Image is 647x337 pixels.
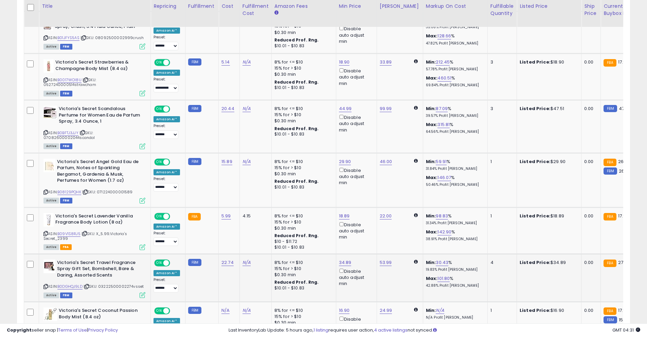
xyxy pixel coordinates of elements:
[274,131,331,137] div: $10.01 - $10.83
[274,272,331,278] div: $0.30 min
[274,285,331,291] div: $10.01 - $10.83
[188,3,216,10] div: Fulfillment
[274,219,331,225] div: 15% for > $10
[612,327,640,333] span: 2025-09-6 04:31 GMT
[604,167,617,175] small: FBM
[242,259,251,266] a: N/A
[584,3,598,17] div: Ship Price
[154,116,180,122] div: Amazon AI *
[520,158,551,165] b: Listed Price:
[60,91,72,96] span: FBM
[274,3,333,10] div: Amazon Fees
[339,307,350,314] a: 16.90
[604,59,616,67] small: FBA
[242,307,251,314] a: N/A
[43,106,57,119] img: 41Q+WMaoxwL._SL40_.jpg
[274,165,331,171] div: 15% for > $10
[426,122,482,134] div: %
[426,113,482,118] p: 39.57% Profit [PERSON_NAME]
[221,158,232,165] a: 15.89
[426,267,482,272] p: 19.83% Profit [PERSON_NAME]
[188,105,201,112] small: FBM
[43,159,55,172] img: 31oqfm7QTzL._SL40_.jpg
[520,59,551,65] b: Listed Price:
[221,105,234,112] a: 20.44
[426,175,482,187] div: %
[437,229,451,235] a: 142.90
[437,275,450,282] a: 101.80
[339,158,351,165] a: 29.90
[426,3,485,10] div: Markup on Cost
[43,59,54,73] img: 312mzaECpeL._SL40_.jpg
[604,105,617,112] small: FBM
[490,59,511,65] div: 3
[60,198,72,203] span: FBM
[274,159,331,165] div: 8% for <= $10
[426,229,482,242] div: %
[154,169,180,175] div: Amazon AI *
[339,59,350,66] a: 18.90
[618,213,629,219] span: 17.95
[274,59,331,65] div: 8% for <= $10
[43,292,59,298] span: All listings currently available for purchase on Amazon
[604,3,639,17] div: Current Buybox Price
[604,159,616,166] small: FBA
[426,315,482,320] p: N/A Profit [PERSON_NAME]
[154,3,182,10] div: Repricing
[60,44,72,50] span: FBM
[188,158,201,165] small: FBM
[60,244,72,250] span: FBA
[436,259,448,266] a: 30.43
[43,213,145,249] div: ASIN:
[58,327,87,333] a: Terms of Use
[584,260,595,266] div: 0.00
[426,283,482,288] p: 42.88% Profit [PERSON_NAME]
[380,259,392,266] a: 53.99
[43,260,145,297] div: ASIN:
[426,75,438,81] b: Max:
[339,3,374,10] div: Min Price
[274,30,331,36] div: $0.30 min
[437,174,451,181] a: 146.07
[221,259,234,266] a: 22.74
[43,198,59,203] span: All listings currently available for purchase on Amazon
[619,105,624,112] span: 47
[618,259,623,266] span: 27
[242,105,251,112] a: N/A
[43,59,145,95] div: ASIN:
[426,159,482,171] div: %
[584,106,595,112] div: 0.00
[43,77,96,87] span: | SKU: 0527240000514strawcham
[339,105,352,112] a: 44.99
[169,159,180,165] span: OFF
[154,28,180,34] div: Amazon AI *
[426,307,436,314] b: Min:
[520,307,551,314] b: Listed Price:
[155,159,163,165] span: ON
[221,3,237,10] div: Cost
[584,307,595,314] div: 0.00
[619,168,624,174] span: 26
[520,213,576,219] div: $18.89
[426,105,436,112] b: Min:
[43,244,59,250] span: All listings currently available for purchase on Amazon
[80,35,144,40] span: | SKU: 08092500002999crush
[7,327,32,333] strong: Copyright
[426,59,482,72] div: %
[55,59,138,73] b: Victoria's Secret Strawberries & Champagne Body Mist (8.4 oz)
[490,307,511,314] div: 1
[520,159,576,165] div: $29.90
[274,79,319,85] b: Reduced Prof. Rng.
[426,59,436,65] b: Min:
[618,307,629,314] span: 17.95
[584,159,595,165] div: 0.00
[274,279,319,285] b: Reduced Prof. Rng.
[274,260,331,266] div: 8% for <= $10
[274,239,331,245] div: $10 - $11.72
[229,327,640,334] div: Last InventoryLab Update: 5 hours ago, requires user action, not synced.
[490,106,511,112] div: 3
[426,229,438,235] b: Max:
[426,237,482,242] p: 38.91% Profit [PERSON_NAME]
[59,307,141,322] b: Victoria's Secret Coconut Passion Body Mist (8.4 oz)
[154,124,180,139] div: Preset:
